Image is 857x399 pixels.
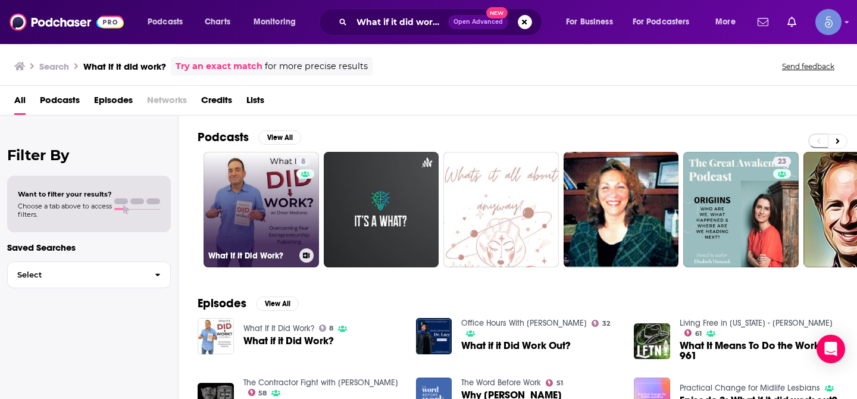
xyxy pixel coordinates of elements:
a: Show notifications dropdown [783,12,801,32]
a: 23 [683,152,799,267]
span: 23 [778,156,786,168]
a: Show notifications dropdown [753,12,773,32]
button: open menu [245,13,311,32]
button: Select [7,261,171,288]
span: Choose a tab above to access filters. [18,202,112,219]
a: Practical Change for Midlife Lesbians [680,383,820,393]
button: Open AdvancedNew [448,15,508,29]
button: open menu [558,13,628,32]
a: 58 [248,389,267,396]
a: Podcasts [40,91,80,115]
a: Try an exact match [176,60,262,73]
span: Open Advanced [453,19,503,25]
span: For Business [566,14,613,30]
a: PodcastsView All [198,130,301,145]
img: What if it Did Work? [198,318,234,354]
p: Saved Searches [7,242,171,253]
h3: What if it did work? [83,61,166,72]
img: What It Means To Do the Work - EP 961 [634,323,670,360]
span: 61 [695,331,702,336]
span: Networks [147,91,187,115]
button: View All [256,297,299,311]
span: Podcasts [148,14,183,30]
a: The Contractor Fight with Tom Reber [243,378,398,388]
a: Charts [197,13,237,32]
button: open menu [139,13,198,32]
a: 8 [319,325,334,332]
a: What if it Did Work? [243,336,334,346]
h2: Filter By [7,146,171,164]
span: More [715,14,736,30]
a: 32 [592,320,610,327]
span: Charts [205,14,230,30]
span: For Podcasters [633,14,690,30]
a: All [14,91,26,115]
img: Podchaser - Follow, Share and Rate Podcasts [10,11,124,33]
button: View All [258,130,301,145]
img: What if it Did Work Out? [416,318,452,354]
span: Want to filter your results? [18,190,112,198]
span: Monitoring [254,14,296,30]
a: Living Free in Tennessee - Nicole Sauce [680,318,833,328]
span: 8 [301,156,305,168]
span: 58 [258,391,267,396]
span: 51 [556,381,563,386]
a: What If It Did Work? [243,323,314,333]
a: Office Hours With Dr. Lacy [461,318,587,328]
img: User Profile [815,9,842,35]
input: Search podcasts, credits, & more... [352,13,448,32]
a: Lists [246,91,264,115]
h2: Episodes [198,296,246,311]
span: New [486,7,508,18]
h2: Podcasts [198,130,249,145]
div: Open Intercom Messenger [817,335,845,363]
span: Select [8,271,145,279]
a: What if it Did Work Out? [461,341,571,351]
button: open menu [625,13,707,32]
a: EpisodesView All [198,296,299,311]
a: Episodes [94,91,133,115]
button: Send feedback [778,61,838,71]
a: The Word Before Work [461,378,541,388]
button: open menu [707,13,750,32]
a: 8What If It Did Work? [204,152,319,267]
a: 23 [773,157,791,166]
div: Search podcasts, credits, & more... [330,8,553,36]
button: Show profile menu [815,9,842,35]
a: 8 [296,157,310,166]
span: for more precise results [265,60,368,73]
h3: What If It Did Work? [208,251,295,261]
a: Credits [201,91,232,115]
a: 51 [546,379,563,386]
span: Logged in as Spiral5-G1 [815,9,842,35]
a: What It Means To Do the Work - EP 961 [680,341,838,361]
h3: Search [39,61,69,72]
a: 61 [684,329,702,336]
span: 8 [329,326,333,331]
span: 32 [602,321,610,326]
